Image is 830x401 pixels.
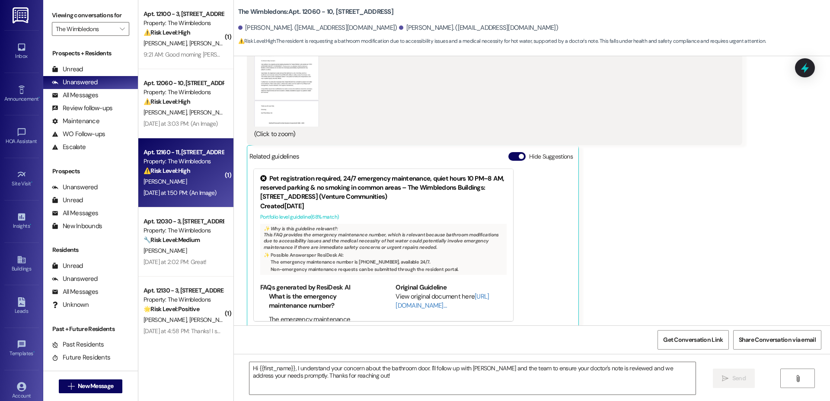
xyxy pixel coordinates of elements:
a: Inbox [4,40,39,63]
span: • [38,95,40,101]
div: Property: The Wimbledons [144,88,223,97]
div: New Inbounds [52,222,102,231]
div: Past Residents [52,340,104,349]
div: This FAQ provides the emergency maintenance number, which is relevant because bathroom modificati... [260,224,507,275]
b: Original Guideline [396,283,447,292]
span: [PERSON_NAME] [189,316,232,324]
div: [PERSON_NAME]. ([EMAIL_ADDRESS][DOMAIN_NAME]) [238,23,397,32]
div: Future Residents [52,353,110,362]
button: Zoom image [254,17,319,127]
span: [PERSON_NAME] [189,39,232,47]
div: Related guidelines [249,152,300,165]
textarea: Hi {{first_name}}, I understand your concern about the bathroom door. I'll follow up with [PERSON... [249,362,696,395]
input: All communities [56,22,115,36]
div: Prospects [43,167,138,176]
a: HOA Assistant [4,125,39,148]
li: The emergency maintenance number is [PHONE_NUMBER], available 24/7. [269,315,371,343]
button: New Message [59,379,123,393]
strong: ⚠️ Risk Level: High [144,29,190,36]
strong: ⚠️ Risk Level: High [144,98,190,105]
span: • [31,179,32,185]
strong: 🌟 Risk Level: Positive [144,305,199,313]
div: [DATE] at 4:58 PM: Thanks! I sure will! Joy!! [144,327,249,335]
button: Share Conversation via email [733,330,821,350]
div: Residents [43,245,138,255]
span: [PERSON_NAME] [189,108,232,116]
a: Leads [4,295,39,318]
div: All Messages [52,91,98,100]
div: WO Follow-ups [52,130,105,139]
div: All Messages [52,287,98,296]
div: Unread [52,261,83,271]
div: Pet registration required, 24/7 emergency maintenance, quiet hours 10 PM–8 AM, reserved parking &... [260,174,507,202]
div: Review follow-ups [52,104,112,113]
i:  [68,383,74,390]
div: Apt. 12130 - 3, [STREET_ADDRESS] [144,286,223,295]
a: Site Visit • [4,167,39,191]
div: Unread [52,196,83,205]
a: Buildings [4,252,39,276]
a: [URL][DOMAIN_NAME]… [396,292,489,310]
div: Unanswered [52,78,98,87]
strong: ⚠️ Risk Level: High [238,38,275,45]
div: Apt. 12060 - 10, [STREET_ADDRESS] [144,79,223,88]
label: Viewing conversations for [52,9,129,22]
i:  [722,375,728,382]
button: Send [713,369,755,388]
div: Property: The Wimbledons [144,295,223,304]
span: [PERSON_NAME] [144,178,187,185]
div: Portfolio level guideline ( 68 % match) [260,213,507,222]
li: The emergency maintenance number is [PHONE_NUMBER], available 24/7. [271,259,503,265]
div: Escalate [52,143,86,152]
span: Share Conversation via email [739,335,816,344]
span: [PERSON_NAME] [144,39,189,47]
strong: 🔧 Risk Level: Medium [144,236,200,244]
div: Maintenance [52,117,99,126]
div: Prospects + Residents [43,49,138,58]
div: [PERSON_NAME]. ([EMAIL_ADDRESS][DOMAIN_NAME]) [399,23,558,32]
div: [DATE] at 2:02 PM: Great! [144,258,207,266]
div: 9:21 AM: Good morning [PERSON_NAME]. As you may know our rent is late. It has been hard with a $2... [144,51,816,58]
img: ResiDesk Logo [13,7,30,23]
div: Apt. 12030 - 3, [STREET_ADDRESS] [144,217,223,226]
span: [PERSON_NAME] [144,247,187,255]
a: Insights • [4,210,39,233]
div: Unanswered [52,274,98,283]
li: Non-emergency maintenance requests can be submitted through the resident portal. [271,266,503,272]
div: Apt. 12100 - 3, [STREET_ADDRESS] [144,10,223,19]
div: Past + Future Residents [43,325,138,334]
span: [PERSON_NAME] [144,316,189,324]
div: Apt. 12160 - 11, [STREET_ADDRESS] [144,148,223,157]
div: Unread [52,65,83,74]
div: ✨ Possible Answer s per ResiDesk AI: [264,252,503,258]
i:  [120,25,124,32]
span: • [30,222,31,228]
span: • [33,349,35,355]
div: Created [DATE] [260,202,507,211]
div: Property: The Wimbledons [144,19,223,28]
span: New Message [78,382,113,391]
span: Send [732,374,746,383]
div: Unknown [52,300,89,309]
a: Templates • [4,337,39,360]
div: [DATE] at 3:03 PM: (An Image) [144,120,218,127]
div: ✨ Why is this guideline relevant?: [264,226,503,232]
div: All Messages [52,209,98,218]
div: Property: The Wimbledons [144,157,223,166]
strong: ⚠️ Risk Level: High [144,167,190,175]
label: Hide Suggestions [529,152,573,161]
div: Property: The Wimbledons [144,226,223,235]
span: [PERSON_NAME] [144,108,189,116]
span: Get Conversation Link [663,335,723,344]
span: : The resident is requesting a bathroom modification due to accessibility issues and a medical ne... [238,37,766,46]
div: [DATE] at 1:50 PM: (An Image) [144,189,217,197]
button: Get Conversation Link [658,330,728,350]
b: FAQs generated by ResiDesk AI [260,283,350,292]
b: The Wimbledons: Apt. 12060 - 10, [STREET_ADDRESS] [238,7,393,16]
div: View original document here [396,292,507,311]
div: (Click to zoom) [254,130,728,139]
div: Unanswered [52,183,98,192]
i:  [795,375,801,382]
li: What is the emergency maintenance number? [269,292,371,311]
